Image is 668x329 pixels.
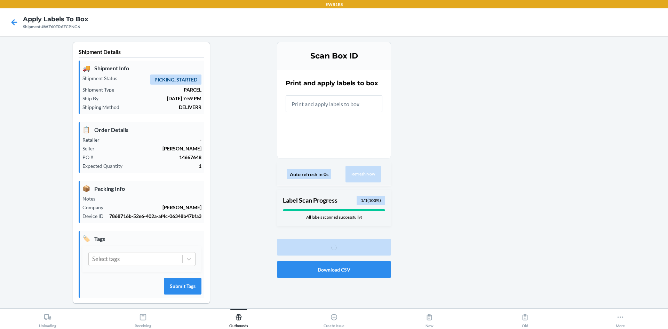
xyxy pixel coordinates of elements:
p: Seller [82,145,100,152]
p: Shipment Status [82,75,123,82]
p: PARCEL [120,86,201,93]
div: More [616,311,625,328]
p: Shipment Details [79,48,204,58]
p: Retailer [82,136,105,143]
button: Receiving [95,309,191,328]
div: Unloading [39,311,56,328]
button: Old [477,309,572,328]
button: New [382,309,477,328]
p: Order Details [82,125,201,134]
div: Shipment #WZ60TR6ZCPNG6 [23,24,88,30]
div: Receiving [135,311,151,328]
div: 1 / 1 ( 100 %) [357,196,385,205]
button: More [573,309,668,328]
span: 📋 [82,125,90,134]
p: 7868716b-52e6-402a-af4c-06348b47bfa3 [109,212,201,220]
button: Create Issue [286,309,382,328]
h4: Apply Labels to Box [23,15,88,24]
input: Print and apply labels to box [286,95,382,112]
div: Outbounds [229,311,248,328]
p: Ship By [82,95,104,102]
p: Device ID [82,212,109,220]
p: Packing Info [82,184,201,193]
button: Outbounds [191,309,286,328]
div: Select tags [92,254,120,264]
button: Submit Tags [164,278,201,295]
p: [DATE] 7:59 PM [104,95,201,102]
p: 14667648 [99,154,201,161]
p: [PERSON_NAME] [100,145,201,152]
p: Tags [82,234,201,243]
div: Create Issue [324,311,344,328]
p: Expected Quantity [82,162,128,170]
button: Download CSV [277,261,391,278]
h2: Print and apply labels to box [286,79,378,88]
p: Shipping Method [82,103,125,111]
p: DELIVERR [125,103,201,111]
p: Shipment Type [82,86,120,93]
p: Label Scan Progress [283,196,337,205]
p: [PERSON_NAME] [109,204,201,211]
span: 📦 [82,184,90,193]
p: 1 [128,162,201,170]
p: Notes [82,195,101,202]
p: PO # [82,154,99,161]
span: 🏷️ [82,234,90,243]
p: Company [82,204,109,211]
p: EWR1RS [326,1,343,8]
p: Shipment Info [82,63,201,73]
button: Refresh Now [345,166,381,182]
div: Auto refresh in 0s [287,169,331,179]
div: All labels scanned successfully! [283,214,385,220]
span: PICKING_STARTED [150,75,201,85]
div: New [426,311,434,328]
h3: Scan Box ID [286,50,382,62]
span: 🚚 [82,63,90,73]
div: Old [521,311,529,328]
p: - [105,136,201,143]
